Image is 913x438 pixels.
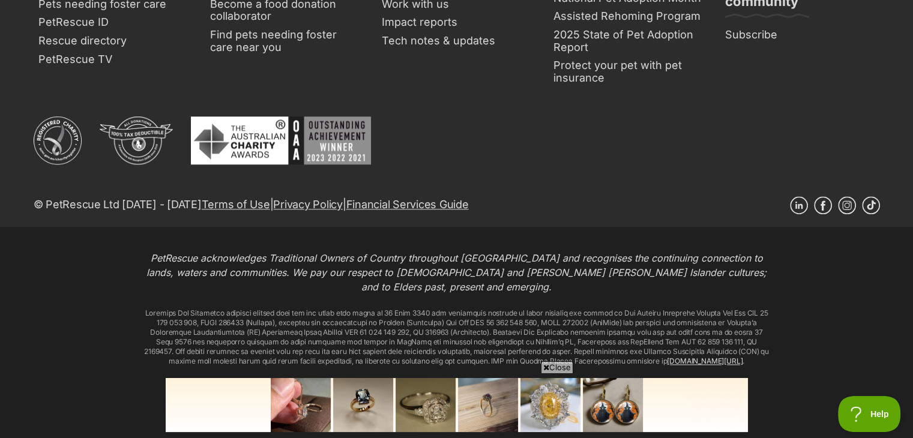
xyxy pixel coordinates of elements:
a: PetRescue TV [34,50,193,69]
span: Close [541,361,573,373]
a: 2025 State of Pet Adoption Report [549,26,708,56]
a: Rescue directory [34,32,193,50]
iframe: Help Scout Beacon - Open [838,396,901,432]
img: https://img.kwcdn.com/product/fancy/e17422b1-80a7-402f-af07-4c13d34b3a98.jpg?imageMogr2/strip/siz... [102,85,202,168]
a: PetRescue ID [34,13,193,32]
img: Australian Charity Awards - Outstanding Achievement Winner 2023 - 2022 - 2021 [191,116,371,164]
img: DGR [100,116,173,164]
a: Linkedin [790,196,808,214]
a: Instagram [838,196,856,214]
a: Privacy Policy [273,198,342,211]
p: PetRescue acknowledges Traditional Owners of Country throughout [GEOGRAPHIC_DATA] and recognises ... [142,251,772,294]
a: Facebook [814,196,832,214]
a: Protect your pet with pet insurance [549,56,708,87]
p: © PetRescue Ltd [DATE] - [DATE] | | [34,196,469,212]
p: Loremips Dol Sitametco adipisci elitsed doei tem inc utlab etdo magna al 36 Enim 3340 adm veniamq... [142,308,772,366]
a: [DOMAIN_NAME][URL] [667,356,743,365]
a: Assisted Rehoming Program [549,7,708,26]
a: Find pets needing foster care near you [205,26,365,56]
a: Terms of Use [202,198,270,211]
a: Tech notes & updates [377,32,537,50]
img: ACNC [34,116,82,164]
a: Impact reports [377,13,537,32]
a: Financial Services Guide [346,198,469,211]
iframe: Advertisement [166,378,748,432]
a: TikTok [862,196,880,214]
a: Subscribe [720,26,880,44]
